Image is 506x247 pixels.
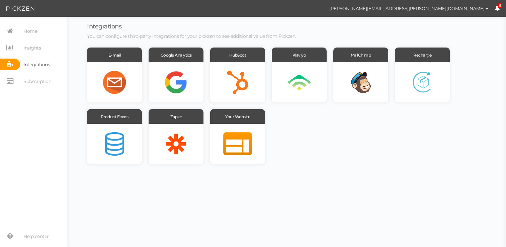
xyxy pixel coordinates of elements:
span: Integrations [87,23,121,30]
div: E-mail [87,48,142,62]
img: Pickzen logo [6,5,34,13]
div: Recharge [395,48,450,62]
img: e461e14119391d8baf729a9bdf18d419 [311,3,323,14]
span: Your Website [225,114,250,119]
span: Product Feeds [101,114,129,119]
div: Zapier [149,109,203,124]
span: Subscription [23,76,51,87]
span: [PERSON_NAME][EMAIL_ADDRESS][PERSON_NAME][DOMAIN_NAME] [329,6,485,11]
div: Google Analytics [149,48,203,62]
button: [PERSON_NAME][EMAIL_ADDRESS][PERSON_NAME][DOMAIN_NAME] [323,3,495,14]
span: Integrations [23,59,50,70]
div: MailChimp [333,48,388,62]
span: Home [23,26,37,36]
div: Klaviyo [272,48,327,62]
div: HubSpot [210,48,265,62]
span: You can configure third-party integrations for your pickzen to see additional value from Pickzen. [87,33,296,39]
span: Help center [23,231,49,242]
span: Insights [23,43,41,53]
span: 6 [498,3,502,8]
